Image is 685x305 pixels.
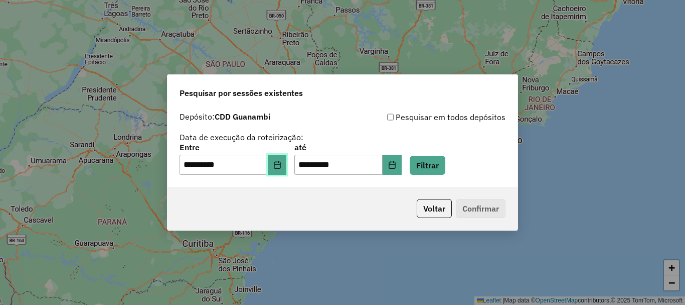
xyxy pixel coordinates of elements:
[417,199,452,218] button: Voltar
[180,141,286,153] label: Entre
[410,156,445,175] button: Filtrar
[268,155,287,175] button: Choose Date
[180,131,303,143] label: Data de execução da roteirização:
[180,111,270,123] label: Depósito:
[294,141,401,153] label: até
[215,112,270,122] strong: CDD Guanambi
[180,87,303,99] span: Pesquisar por sessões existentes
[342,111,505,123] div: Pesquisar em todos depósitos
[383,155,402,175] button: Choose Date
